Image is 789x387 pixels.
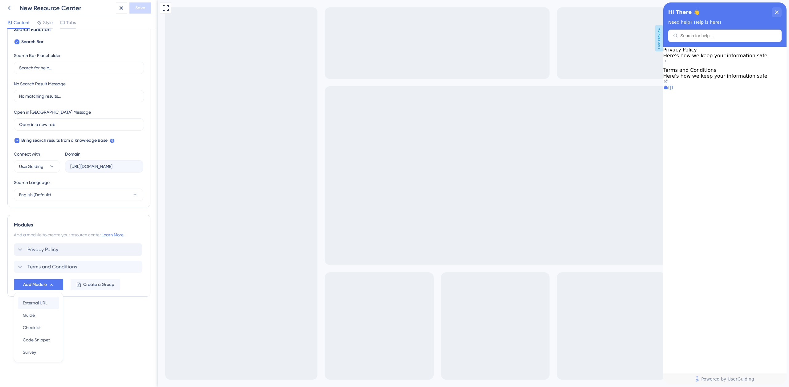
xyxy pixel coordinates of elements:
[14,189,143,201] button: English (Default)
[19,64,139,71] input: Search for help...
[17,31,113,36] input: Search for help...
[35,3,37,8] div: 3
[23,281,47,288] span: Add Module
[14,26,144,33] div: Search Function
[66,19,76,26] span: Tabs
[5,5,36,14] span: Hi There 👋
[23,324,41,331] span: Checklist
[14,179,50,186] span: Search Language
[14,221,144,229] div: Modules
[14,19,30,26] span: Content
[23,348,36,356] span: Survey
[83,281,114,288] span: Create a Group
[19,93,139,100] input: No matching results...
[21,137,108,144] span: Bring search results from a Knowledge Base
[27,246,58,253] span: Privacy Policy
[5,17,58,22] span: Need help? Help is here!
[18,309,59,321] button: Guide
[108,5,118,15] div: close resource center
[14,80,66,88] div: No Search Result Message
[497,25,505,51] span: Live Preview
[19,191,51,198] span: English (Default)
[38,373,91,380] span: Powered by UserGuiding
[101,232,124,237] a: Learn More.
[14,108,91,116] div: Open in [GEOGRAPHIC_DATA] Message
[23,299,47,307] span: External URL
[14,279,63,290] button: Add Module
[19,163,43,170] span: UserGuiding
[14,160,60,173] button: UserGuiding
[23,312,35,319] span: Guide
[20,4,113,12] div: New Resource Center
[129,2,151,14] button: Save
[27,263,77,271] span: Terms and Conditions
[135,4,145,12] span: Save
[21,38,43,46] span: Search Bar
[14,232,101,237] span: Add a module to create your resource center.
[18,334,59,346] button: Code Snippet
[18,346,59,358] button: Survey
[19,121,139,128] input: Open in a new tab
[14,150,60,158] div: Connect with
[18,321,59,334] button: Checklist
[23,336,50,344] span: Code Snippet
[14,52,61,59] div: Search Bar Placeholder
[14,261,144,273] div: Terms and Conditions
[4,2,31,9] span: Get Started
[65,150,80,158] div: Domain
[18,297,59,309] button: External URL
[14,243,144,256] div: Privacy Policy
[43,19,53,26] span: Style
[70,163,138,170] input: company.help.userguiding.com
[71,279,120,290] button: Create a Group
